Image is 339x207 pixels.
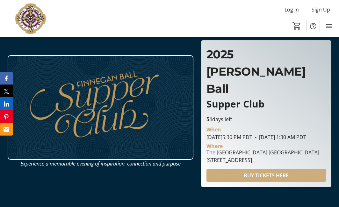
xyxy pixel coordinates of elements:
[206,115,326,123] p: days left
[312,6,330,13] span: Sign Up
[206,46,326,97] p: 2025 [PERSON_NAME] Ball
[285,6,299,13] span: Log In
[206,97,264,110] span: Supper Club
[206,156,319,164] div: [STREET_ADDRESS]
[252,134,259,141] span: -
[8,55,193,160] img: Campaign CTA Media Photo
[252,134,306,141] span: [DATE] 1:30 AM PDT
[206,116,212,123] span: 51
[206,149,319,156] div: The [GEOGRAPHIC_DATA] [GEOGRAPHIC_DATA]
[206,144,223,149] div: Where
[307,4,335,15] button: Sign Up
[279,4,304,15] button: Log In
[322,20,335,33] button: Menu
[4,3,61,34] img: VC Parent Association's Logo
[206,126,221,133] div: When
[291,20,303,32] button: Cart
[206,169,326,182] button: BUY TICKETS HERE
[307,20,320,33] button: Help
[244,172,289,179] span: BUY TICKETS HERE
[20,160,181,167] em: Experience a memorable evening of inspiration, connection and purpose
[206,134,252,141] span: [DATE] 5:30 PM PDT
